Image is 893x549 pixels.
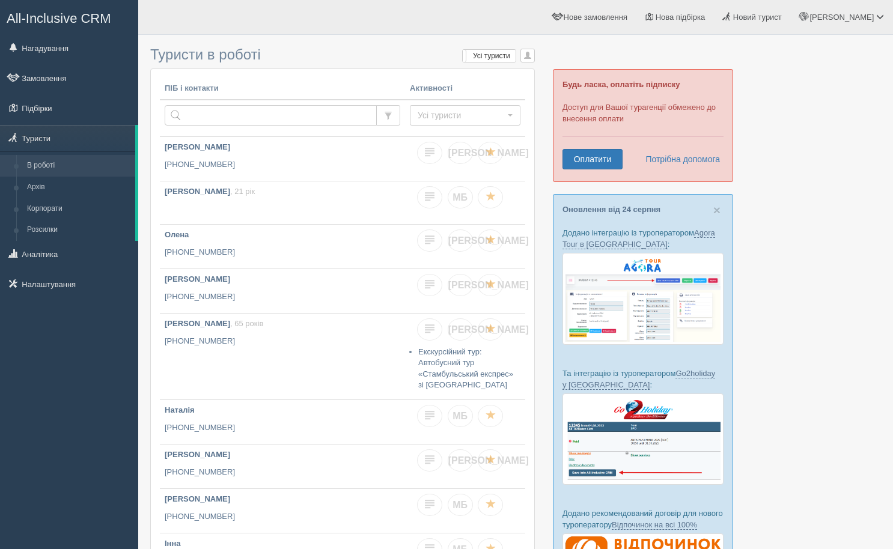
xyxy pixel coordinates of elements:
a: Екскурсійний тур: Автобусний тур «Стамбульський експрес» зі [GEOGRAPHIC_DATA] [418,347,513,390]
a: Потрібна допомога [638,149,721,169]
span: × [713,203,721,217]
span: Усі туристи [418,109,505,121]
a: [PERSON_NAME] [PHONE_NUMBER] [160,137,405,181]
p: [PHONE_NUMBER] [165,467,400,478]
a: [PERSON_NAME] [448,274,473,296]
a: МБ [448,405,473,427]
a: Оплатити [562,149,623,169]
a: [PERSON_NAME] [PHONE_NUMBER] [160,269,405,313]
span: [PERSON_NAME] [448,235,529,246]
label: Усі туристи [463,50,516,62]
p: Та інтеграцію із туроператором : [562,368,724,390]
a: [PERSON_NAME] [448,318,473,341]
a: [PERSON_NAME] [448,229,473,252]
button: Усі туристи [410,105,520,126]
a: [PERSON_NAME] [PHONE_NUMBER] [160,444,405,488]
a: Корпорати [22,198,135,220]
span: [PERSON_NAME] [448,455,529,466]
input: Пошук за ПІБ, паспортом або контактами [165,105,377,126]
a: Agora Tour в [GEOGRAPHIC_DATA] [562,228,715,249]
b: Наталія [165,405,195,414]
a: МБ [448,494,473,516]
a: МБ [448,186,473,208]
p: [PHONE_NUMBER] [165,422,400,434]
b: [PERSON_NAME] [165,274,230,284]
span: , 21 рік [230,187,255,196]
span: Новий турист [733,13,782,22]
span: МБ [453,500,468,510]
a: [PERSON_NAME] [448,449,473,472]
b: [PERSON_NAME] [165,187,230,196]
b: Олена [165,230,189,239]
a: All-Inclusive CRM [1,1,138,34]
th: ПІБ і контакти [160,78,405,100]
button: Close [713,204,721,216]
a: Архів [22,177,135,198]
span: Туристи в роботі [150,46,261,62]
span: [PERSON_NAME] [809,13,874,22]
span: All-Inclusive CRM [7,11,111,26]
a: Олена [PHONE_NUMBER] [160,225,405,268]
p: [PHONE_NUMBER] [165,247,400,258]
span: [PERSON_NAME] [448,148,529,158]
a: В роботі [22,155,135,177]
a: Відпочинок на всі 100% [612,520,697,530]
a: [PERSON_NAME], 21 рік [160,181,405,224]
a: Розсилки [22,219,135,241]
b: [PERSON_NAME] [165,142,230,151]
p: [PHONE_NUMBER] [165,291,400,303]
b: Будь ласка, оплатіть підписку [562,80,680,89]
a: Наталія [PHONE_NUMBER] [160,400,405,444]
span: Нова підбірка [656,13,706,22]
b: [PERSON_NAME] [165,319,230,328]
p: [PHONE_NUMBER] [165,336,400,347]
p: Додано рекомендований договір для нового туроператору [562,508,724,530]
span: [PERSON_NAME] [448,280,529,290]
span: МБ [453,192,468,202]
img: agora-tour-%D0%B7%D0%B0%D1%8F%D0%B2%D0%BA%D0%B8-%D1%81%D1%80%D0%BC-%D0%B4%D0%BB%D1%8F-%D1%82%D1%8... [562,253,724,345]
span: , 65 років [230,319,263,328]
span: МБ [453,411,468,421]
b: [PERSON_NAME] [165,494,230,503]
a: Оновлення від 24 серпня [562,205,660,214]
b: [PERSON_NAME] [165,450,230,459]
p: [PHONE_NUMBER] [165,159,400,171]
p: [PHONE_NUMBER] [165,511,400,523]
img: go2holiday-bookings-crm-for-travel-agency.png [562,393,724,484]
a: [PERSON_NAME], 65 років [PHONE_NUMBER] [160,314,405,399]
a: [PERSON_NAME] [448,142,473,164]
span: Нове замовлення [564,13,627,22]
span: [PERSON_NAME] [448,324,529,335]
p: Додано інтеграцію із туроператором : [562,227,724,250]
th: Активності [405,78,525,100]
b: Інна [165,539,181,548]
a: [PERSON_NAME] [PHONE_NUMBER] [160,489,405,533]
div: Доступ для Вашої турагенції обмежено до внесення оплати [553,69,733,182]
